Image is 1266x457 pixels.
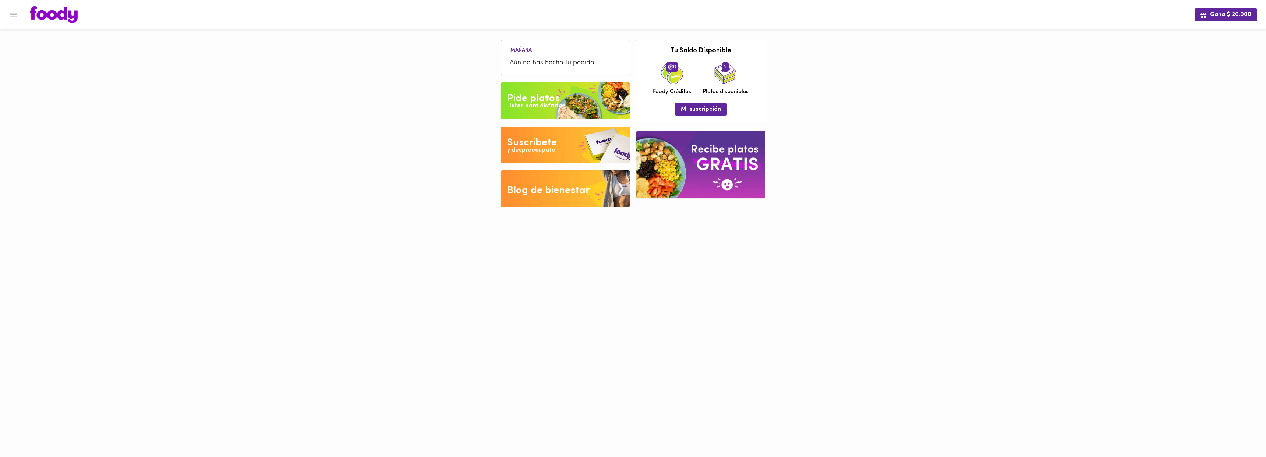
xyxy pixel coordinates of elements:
img: Disfruta bajar de peso [501,127,630,163]
div: Blog de bienestar [507,183,590,198]
button: Menu [4,6,22,24]
div: Pide platos [507,91,560,106]
span: Aún no has hecho tu pedido [510,58,621,68]
button: Mi suscripción [675,103,727,115]
img: logo.png [30,6,78,23]
img: credits-package.png [661,62,683,84]
h3: Tu Saldo Disponible [642,47,760,55]
iframe: Messagebird Livechat Widget [1223,414,1259,450]
span: Platos disponibles [703,88,749,96]
li: Mañana [505,46,538,53]
button: Gana $ 20.000 [1195,8,1257,21]
span: Mi suscripción [681,106,721,113]
img: foody-creditos.png [668,64,673,70]
span: Foody Créditos [653,88,691,96]
span: 0 [666,62,678,72]
div: Listos para disfrutar [507,102,565,110]
img: Pide un Platos [501,82,630,119]
span: Gana $ 20.000 [1200,11,1251,18]
img: Blog de bienestar [501,170,630,207]
div: Suscribete [507,135,557,150]
img: referral-banner.png [636,131,765,198]
img: icon_dishes.png [714,62,736,84]
span: 2 [722,62,729,72]
div: y despreocupate [507,146,555,155]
